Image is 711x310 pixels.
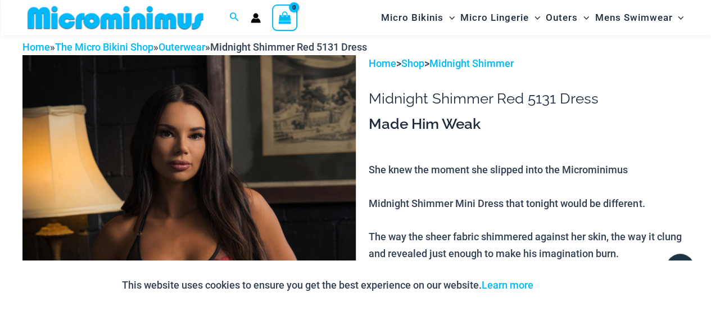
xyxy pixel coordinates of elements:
[458,3,543,32] a: Micro LingerieMenu ToggleMenu Toggle
[122,277,533,294] p: This website uses cookies to ensure you get the best experience on our website.
[543,3,592,32] a: OutersMenu ToggleMenu Toggle
[55,41,153,53] a: The Micro Bikini Shop
[542,272,590,299] button: Accept
[672,3,683,32] span: Menu Toggle
[272,5,298,30] a: View Shopping Cart, empty
[377,2,689,34] nav: Site Navigation
[381,3,443,32] span: Micro Bikinis
[22,41,367,53] span: » » »
[369,57,396,69] a: Home
[251,13,261,23] a: Account icon link
[22,41,50,53] a: Home
[369,90,689,107] h1: Midnight Shimmer Red 5131 Dress
[592,3,686,32] a: Mens SwimwearMenu ToggleMenu Toggle
[443,3,455,32] span: Menu Toggle
[158,41,205,53] a: Outerwear
[482,279,533,291] a: Learn more
[429,57,514,69] a: Midnight Shimmer
[595,3,672,32] span: Mens Swimwear
[210,41,367,53] span: Midnight Shimmer Red 5131 Dress
[401,57,424,69] a: Shop
[546,3,578,32] span: Outers
[369,115,689,134] h3: Made Him Weak
[460,3,529,32] span: Micro Lingerie
[378,3,458,32] a: Micro BikinisMenu ToggleMenu Toggle
[578,3,589,32] span: Menu Toggle
[229,11,239,25] a: Search icon link
[369,55,689,72] p: > >
[23,5,208,30] img: MM SHOP LOGO FLAT
[529,3,540,32] span: Menu Toggle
